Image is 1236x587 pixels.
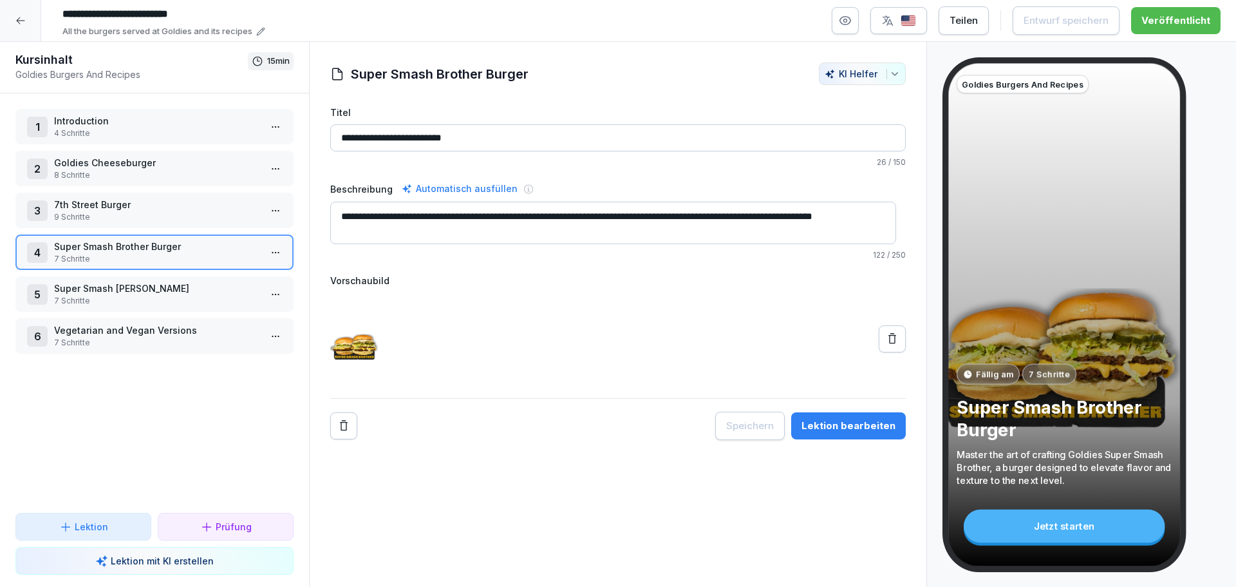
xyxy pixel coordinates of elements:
label: Beschreibung [330,182,393,196]
div: 2 [27,159,48,179]
p: All the burgers served at Goldies and its recipes [62,25,252,38]
div: 1Introduction4 Schritte [15,109,294,144]
p: Super Smash Brother Burger [54,240,260,253]
div: 4 [27,242,48,263]
div: 3 [27,200,48,221]
div: Speichern [726,419,774,433]
p: Fällig am [976,368,1013,380]
button: Speichern [715,412,785,440]
button: KI Helfer [819,63,906,85]
h1: Kursinhalt [15,52,248,68]
div: 4Super Smash Brother Burger7 Schritte [15,235,294,270]
div: Teilen [950,14,978,28]
button: Lektion bearbeiten [791,412,906,439]
p: Prüfung [216,520,252,534]
button: Veröffentlicht [1131,7,1221,34]
p: Introduction [54,114,260,128]
p: 9 Schritte [54,211,260,223]
p: Goldies Cheeseburger [54,156,260,169]
p: Goldies Burgers And Recipes [15,68,248,81]
div: Lektion bearbeiten [801,419,895,433]
p: Vegetarian and Vegan Versions [54,323,260,337]
p: Super Smash Brother Burger [957,396,1172,441]
button: Remove [330,412,357,439]
button: Lektion mit KI erstellen [15,547,294,575]
p: Lektion [75,520,108,534]
p: / 150 [330,157,906,168]
label: Titel [330,106,906,119]
div: Entwurf speichern [1024,14,1109,28]
p: 7 Schritte [1029,368,1070,380]
h1: Super Smash Brother Burger [351,64,529,84]
button: Entwurf speichern [1013,6,1119,35]
p: 7 Schritte [54,253,260,265]
div: 37th Street Burger9 Schritte [15,193,294,228]
div: Veröffentlicht [1141,14,1210,28]
p: 7 Schritte [54,295,260,307]
p: 15 min [267,55,290,68]
p: 8 Schritte [54,169,260,181]
span: 26 [877,157,886,167]
div: 6Vegetarian and Vegan Versions7 Schritte [15,318,294,354]
img: h2as1ywtinsak672wboxluza.png [330,293,382,385]
div: 5Super Smash [PERSON_NAME]7 Schritte [15,276,294,312]
button: Lektion [15,513,151,541]
div: 1 [27,117,48,137]
span: 122 [873,250,885,260]
p: / 250 [330,249,906,261]
div: KI Helfer [825,68,900,79]
p: 4 Schritte [54,128,260,139]
p: Lektion mit KI erstellen [111,554,214,568]
img: us.svg [901,15,916,27]
button: Prüfung [158,513,294,541]
p: 7th Street Burger [54,198,260,211]
label: Vorschaubild [330,274,906,287]
p: 7 Schritte [54,337,260,349]
div: 2Goldies Cheeseburger8 Schritte [15,151,294,186]
p: Super Smash [PERSON_NAME] [54,282,260,295]
p: Master the art of crafting Goldies Super Smash Brother, a burger designed to elevate flavor and t... [957,448,1172,487]
button: Teilen [939,6,989,35]
div: 6 [27,326,48,347]
div: 5 [27,284,48,305]
div: Automatisch ausfüllen [399,181,520,197]
div: Jetzt starten [964,510,1165,543]
p: Goldies Burgers And Recipes [962,78,1083,90]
